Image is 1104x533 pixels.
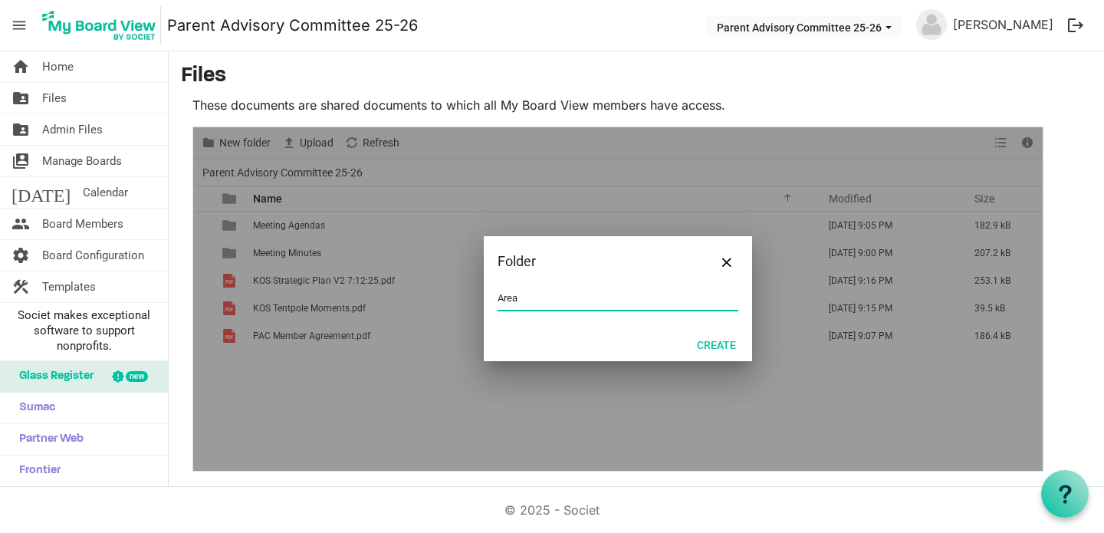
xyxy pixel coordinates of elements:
[687,334,746,355] button: Create
[42,240,144,271] span: Board Configuration
[916,9,947,40] img: no-profile-picture.svg
[1060,9,1092,41] button: logout
[11,456,61,486] span: Frontier
[11,361,94,392] span: Glass Register
[947,9,1060,40] a: [PERSON_NAME]
[715,250,738,273] button: Close
[11,146,30,176] span: switch_account
[11,424,84,455] span: Partner Web
[7,308,161,354] span: Societ makes exceptional software to support nonprofits.
[181,64,1092,90] h3: Files
[38,6,161,44] img: My Board View Logo
[42,114,103,145] span: Admin Files
[498,287,738,310] input: Enter your folder name
[42,209,123,239] span: Board Members
[167,10,418,41] a: Parent Advisory Committee 25-26
[11,51,30,82] span: home
[42,51,74,82] span: Home
[42,83,67,114] span: Files
[11,240,30,271] span: settings
[11,209,30,239] span: people
[11,177,71,208] span: [DATE]
[707,16,902,38] button: Parent Advisory Committee 25-26 dropdownbutton
[11,393,55,423] span: Sumac
[498,250,690,273] div: Folder
[5,11,34,40] span: menu
[192,96,1043,114] p: These documents are shared documents to which all My Board View members have access.
[42,271,96,302] span: Templates
[11,271,30,302] span: construction
[504,502,600,518] a: © 2025 - Societ
[83,177,128,208] span: Calendar
[11,83,30,114] span: folder_shared
[38,6,167,44] a: My Board View Logo
[42,146,122,176] span: Manage Boards
[126,371,148,382] div: new
[11,114,30,145] span: folder_shared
